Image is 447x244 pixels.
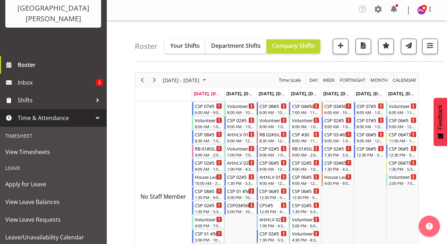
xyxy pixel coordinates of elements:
[259,145,287,152] div: CSP 02#5
[259,230,287,237] div: CSP 02#5
[259,131,287,138] div: RB 02#SIL
[195,180,222,186] div: 10:00 AM - 2:00 PM
[339,76,366,85] span: Fortnight
[389,152,416,158] div: 12:30 PM - 5:30 PM
[292,166,319,172] div: 9:00 AM - 1:00 PM
[259,124,287,129] div: 8:00 AM - 1:00 PM
[292,223,319,228] div: 3:00 PM - 6:00 PM
[227,131,254,138] div: ArtHLV 01
[259,90,291,97] span: [DATE], [DATE]
[2,193,105,211] a: View Leave Balances
[292,237,319,243] div: 4:30 PM - 8:30 PM
[389,109,416,115] div: 8:00 AM - 11:00 AM
[225,102,256,115] div: No Staff Member"s event - Volunteer #5 Begin From Tuesday, September 2, 2025 at 8:00:00 AM GMT+12...
[227,180,254,186] div: 1:30 PM - 5:30 PM
[227,124,254,129] div: 9:00 AM - 1:00 PM
[289,102,321,115] div: No Staff Member"s event - CSP 04#56 Begin From Thursday, September 4, 2025 at 7:00:00 AM GMT+12:0...
[140,193,186,200] span: No Staff Member
[257,102,288,115] div: No Staff Member"s event - CSP 08#5 Begin From Wednesday, September 3, 2025 at 6:00:00 AM GMT+12:0...
[257,130,288,144] div: No Staff Member"s event - RB 02#SIL Begin From Wednesday, September 3, 2025 at 8:30:00 AM GMT+12:...
[195,152,222,158] div: 9:00 AM - 2:00 PM
[195,194,222,200] div: 1:30 PM - 9:00 PM
[192,159,224,172] div: No Staff Member"s event - CSP 02#5 Begin From Monday, September 1, 2025 at 9:00:00 AM GMT+12:00 E...
[389,145,416,152] div: CSP 06#5
[148,73,160,87] div: Next
[227,102,254,109] div: Volunteer #5
[227,173,254,180] div: CSP 02#5
[292,230,319,237] div: Volunteer #65a
[227,152,254,158] div: 1:00 PM - 7:00 PM
[324,159,352,166] div: CSP 03#65a
[192,116,224,130] div: No Staff Member"s event - Volunteer #5 Begin From Monday, September 1, 2025 at 8:00:00 AM GMT+12:...
[422,39,438,54] button: Filter Shifts
[386,144,418,158] div: No Staff Member"s event - CSP 06#5 Begin From Sunday, September 7, 2025 at 12:30:00 PM GMT+12:00 ...
[259,194,287,200] div: 12:30 PM - 5:30 PM
[5,232,101,243] span: Leave/Unavailability Calendar
[259,216,287,223] div: ArtHLV 02
[259,173,287,180] div: ArtHLV 01
[96,79,103,86] span: 2
[292,145,319,152] div: RB 01#SIL
[289,215,321,229] div: No Staff Member"s event - Volunteer #5 Begin From Thursday, September 4, 2025 at 3:00:00 PM GMT+1...
[226,90,259,97] span: [DATE], [DATE]
[324,138,352,143] div: 9:00 AM - 1:00 PM
[259,152,287,158] div: 9:00 AM - 1:00 PM
[259,166,287,172] div: 9:00 AM - 12:30 PM
[195,216,222,223] div: Volunteer #5
[356,90,388,97] span: [DATE], [DATE]
[5,214,101,225] span: View Leave Requests
[18,95,92,106] span: Shifts
[289,130,321,144] div: No Staff Member"s event - CSP #30 Begin From Thursday, September 4, 2025 at 8:00:00 AM GMT+12:00 ...
[292,216,319,223] div: Volunteer #5
[5,197,101,207] span: View Leave Balances
[322,130,353,144] div: No Staff Member"s event - CSP 03 #65A Begin From Friday, September 5, 2025 at 9:00:00 AM GMT+12:0...
[392,76,416,85] span: calendar
[192,229,224,243] div: No Staff Member"s event - CSP 01 #56B Begin From Monday, September 1, 2025 at 5:00:00 PM GMT+12:0...
[257,229,288,243] div: No Staff Member"s event - CSP 02#5 Begin From Wednesday, September 3, 2025 at 1:30:00 PM GMT+12:0...
[389,173,416,180] div: Volunteer #5
[136,73,148,87] div: Previous
[386,130,418,144] div: No Staff Member"s event - CSP 06#73 Begin From Sunday, September 7, 2025 at 11:00:00 AM GMT+12:00...
[192,130,224,144] div: No Staff Member"s event - CSP 08#5 Begin From Monday, September 1, 2025 at 8:30:00 AM GMT+12:00 E...
[257,116,288,130] div: No Staff Member"s event - Volunteer #5 Begin From Wednesday, September 3, 2025 at 8:00:00 AM GMT+...
[18,59,103,70] span: Roster
[389,117,416,124] div: CSP 06#5
[194,90,226,97] span: [DATE], [DATE]
[259,180,287,186] div: 9:00 AM - 12:30 PM
[195,159,222,166] div: CSP 02#5
[195,138,222,143] div: 8:30 AM - 1:00 PM
[165,39,205,53] button: Your Shifts
[195,117,222,124] div: Volunteer #5
[324,102,352,109] div: CSP 03#56b
[388,90,420,97] span: [DATE], [DATE]
[257,187,288,200] div: No Staff Member"s event - CSP 06#5 Begin From Wednesday, September 3, 2025 at 12:30:00 PM GMT+12:...
[292,173,319,180] div: CSP 06#5
[5,147,101,157] span: View Timesheets
[195,230,222,237] div: CSP 01 #56B
[227,194,254,200] div: 5:00 PM - 10:00 PM
[322,76,336,85] span: Week
[392,76,417,85] button: Month
[357,124,384,129] div: 8:00 AM - 1:00 PM
[225,201,256,215] div: No Staff Member"s event - CSP03#56b Begin From Tuesday, September 2, 2025 at 5:00:00 PM GMT+12:00...
[289,187,321,200] div: No Staff Member"s event - CSP 06#5 Begin From Thursday, September 4, 2025 at 12:30:00 PM GMT+12:0...
[195,166,222,172] div: 9:00 AM - 1:00 PM
[259,138,287,143] div: 8:30 AM - 12:30 PM
[192,215,224,229] div: No Staff Member"s event - Volunteer #5 Begin From Monday, September 1, 2025 at 4:00:00 PM GMT+12:...
[195,109,222,115] div: 6:00 AM - 9:00 AM
[162,76,200,85] span: [DATE] - [DATE]
[259,102,287,109] div: CSP 08#5
[324,131,352,138] div: CSP 03 #65A
[192,144,224,158] div: No Staff Member"s event - RB 01#SIL Begin From Monday, September 1, 2025 at 9:00:00 AM GMT+12:00 ...
[357,152,384,158] div: 12:30 PM - 5:30 PM
[257,173,288,186] div: No Staff Member"s event - ArtHLV 01 Begin From Wednesday, September 3, 2025 at 9:00:00 AM GMT+12:...
[195,102,222,109] div: CSP 07#5
[225,187,256,200] div: No Staff Member"s event - CSP 01 #56B Begin From Tuesday, September 2, 2025 at 5:00:00 PM GMT+12:...
[195,173,222,180] div: House Leader 01#5
[259,223,287,228] div: 1:00 PM - 4:30 PM
[389,180,416,186] div: 2:00 PM - 7:00 PM
[227,187,254,194] div: CSP 01 #56B
[225,159,256,172] div: No Staff Member"s event - ArtHLV 02 Begin From Tuesday, September 2, 2025 at 1:00:00 PM GMT+12:00...
[272,42,315,50] span: Company Shifts
[259,202,287,209] div: CPS#5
